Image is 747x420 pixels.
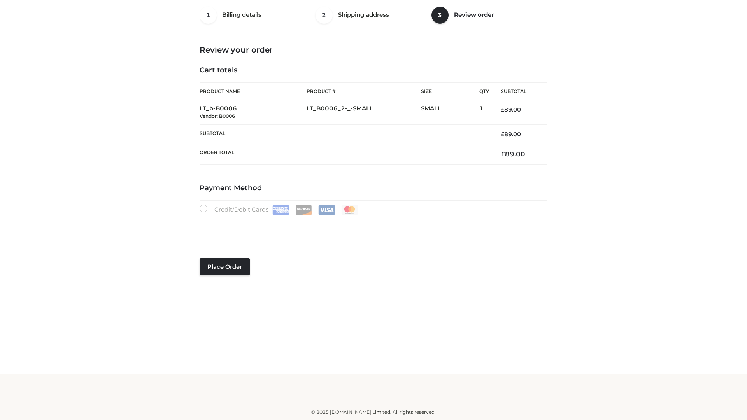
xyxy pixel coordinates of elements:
td: SMALL [421,100,479,125]
h4: Cart totals [200,66,547,75]
th: Subtotal [200,124,489,143]
td: LT_b-B0006 [200,100,307,125]
h3: Review your order [200,45,547,54]
img: Discover [295,205,312,215]
small: Vendor: B0006 [200,113,235,119]
label: Credit/Debit Cards [200,205,359,215]
img: Amex [272,205,289,215]
iframe: Secure payment input frame [198,213,546,242]
td: LT_B0006_2-_-SMALL [307,100,421,125]
span: £ [501,150,505,158]
div: © 2025 [DOMAIN_NAME] Limited. All rights reserved. [116,408,631,416]
h4: Payment Method [200,184,547,192]
td: 1 [479,100,489,125]
bdi: 89.00 [501,106,521,113]
th: Subtotal [489,83,547,100]
th: Product # [307,82,421,100]
bdi: 89.00 [501,150,525,158]
th: Product Name [200,82,307,100]
th: Order Total [200,144,489,164]
img: Mastercard [341,205,358,215]
bdi: 89.00 [501,131,521,138]
span: £ [501,131,504,138]
button: Place order [200,258,250,275]
th: Qty [479,82,489,100]
span: £ [501,106,504,113]
img: Visa [318,205,335,215]
th: Size [421,83,475,100]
